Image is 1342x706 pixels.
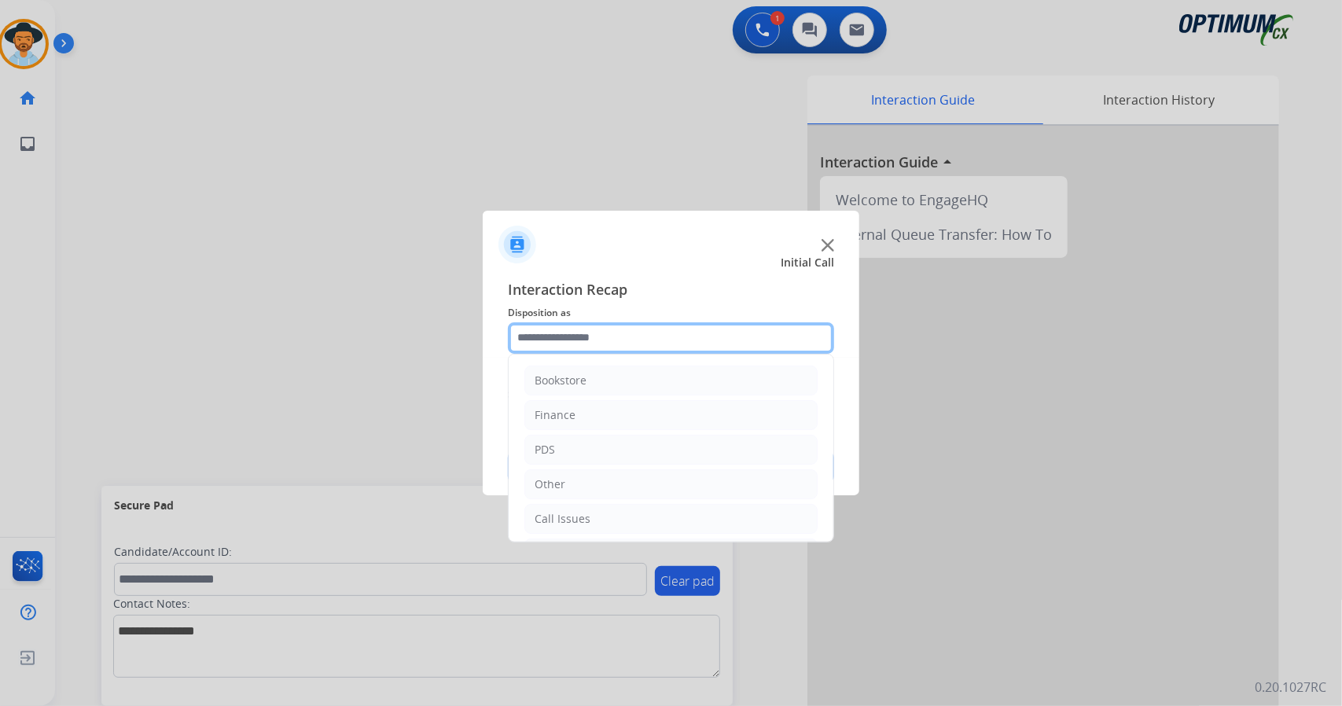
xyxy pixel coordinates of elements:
[535,476,565,492] div: Other
[781,255,834,270] span: Initial Call
[508,303,834,322] span: Disposition as
[498,226,536,263] img: contactIcon
[535,407,575,423] div: Finance
[508,278,834,303] span: Interaction Recap
[535,511,590,527] div: Call Issues
[535,442,555,458] div: PDS
[535,373,586,388] div: Bookstore
[1255,678,1326,697] p: 0.20.1027RC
